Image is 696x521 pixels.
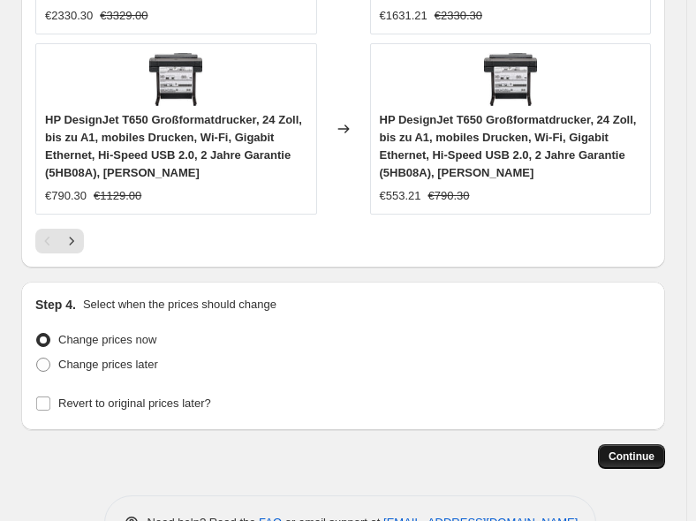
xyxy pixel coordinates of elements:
[58,333,156,346] span: Change prices now
[94,187,141,205] strike: €1129.00
[609,449,654,464] span: Continue
[484,53,537,106] img: 61nmJMlOANL_80x.jpg
[58,358,158,371] span: Change prices later
[598,444,665,469] button: Continue
[380,187,421,205] div: €553.21
[100,7,148,25] strike: €3329.00
[428,187,470,205] strike: €790.30
[380,7,427,25] div: €1631.21
[45,7,93,25] div: €2330.30
[149,53,202,106] img: 61nmJMlOANL_80x.jpg
[35,296,76,313] h2: Step 4.
[435,7,482,25] strike: €2330.30
[35,229,84,253] nav: Pagination
[58,396,211,410] span: Revert to original prices later?
[45,113,302,179] span: HP DesignJet T650 Großformatdrucker, 24 Zoll, bis zu A1, mobiles Drucken, Wi-Fi, Gigabit Ethernet...
[83,296,276,313] p: Select when the prices should change
[45,187,87,205] div: €790.30
[380,113,637,179] span: HP DesignJet T650 Großformatdrucker, 24 Zoll, bis zu A1, mobiles Drucken, Wi-Fi, Gigabit Ethernet...
[59,229,84,253] button: Next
